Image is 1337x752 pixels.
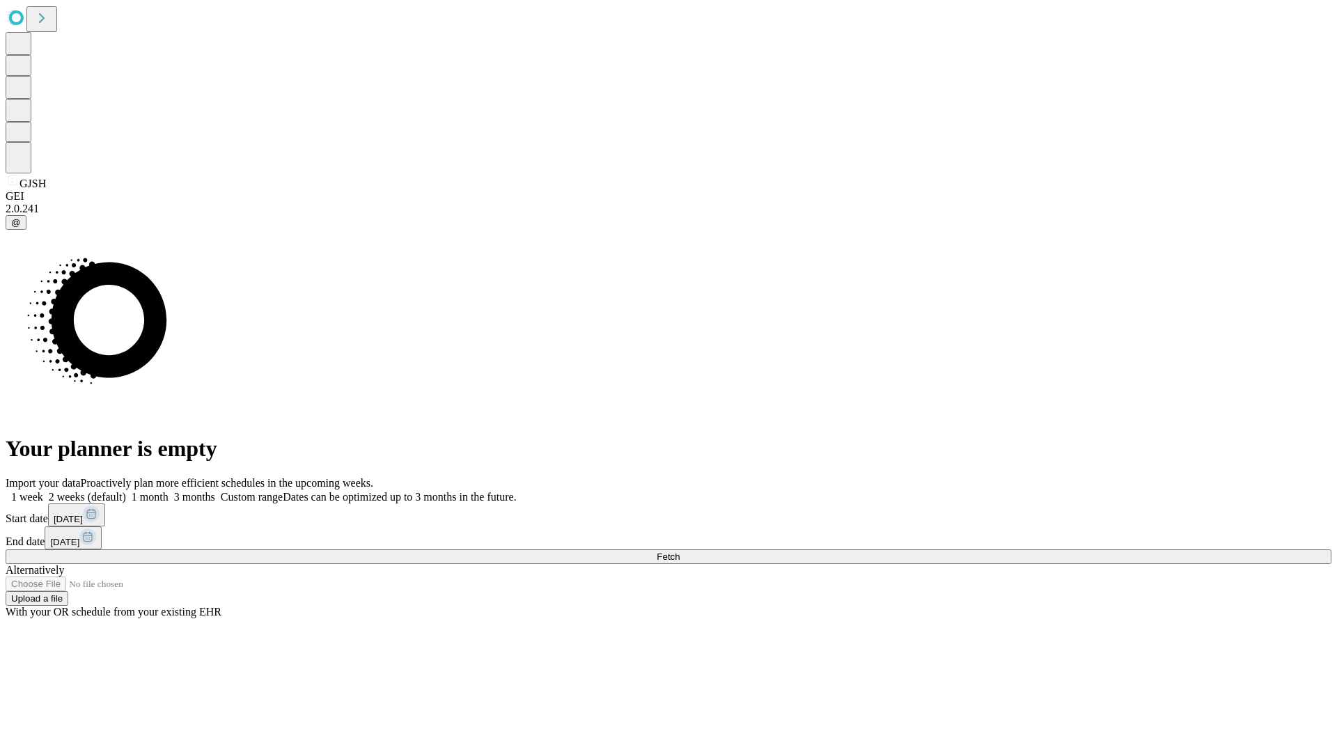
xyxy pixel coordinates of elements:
button: [DATE] [48,503,105,526]
button: Upload a file [6,591,68,606]
span: 1 week [11,491,43,503]
span: GJSH [19,178,46,189]
span: Import your data [6,477,81,489]
span: Dates can be optimized up to 3 months in the future. [283,491,516,503]
h1: Your planner is empty [6,436,1331,462]
span: Alternatively [6,564,64,576]
span: Custom range [221,491,283,503]
span: Fetch [657,551,680,562]
span: 1 month [132,491,169,503]
div: End date [6,526,1331,549]
span: 2 weeks (default) [49,491,126,503]
div: 2.0.241 [6,203,1331,215]
div: Start date [6,503,1331,526]
span: [DATE] [54,514,83,524]
span: @ [11,217,21,228]
div: GEI [6,190,1331,203]
button: Fetch [6,549,1331,564]
span: With your OR schedule from your existing EHR [6,606,221,618]
span: 3 months [174,491,215,503]
span: Proactively plan more efficient schedules in the upcoming weeks. [81,477,373,489]
button: [DATE] [45,526,102,549]
button: @ [6,215,26,230]
span: [DATE] [50,537,79,547]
